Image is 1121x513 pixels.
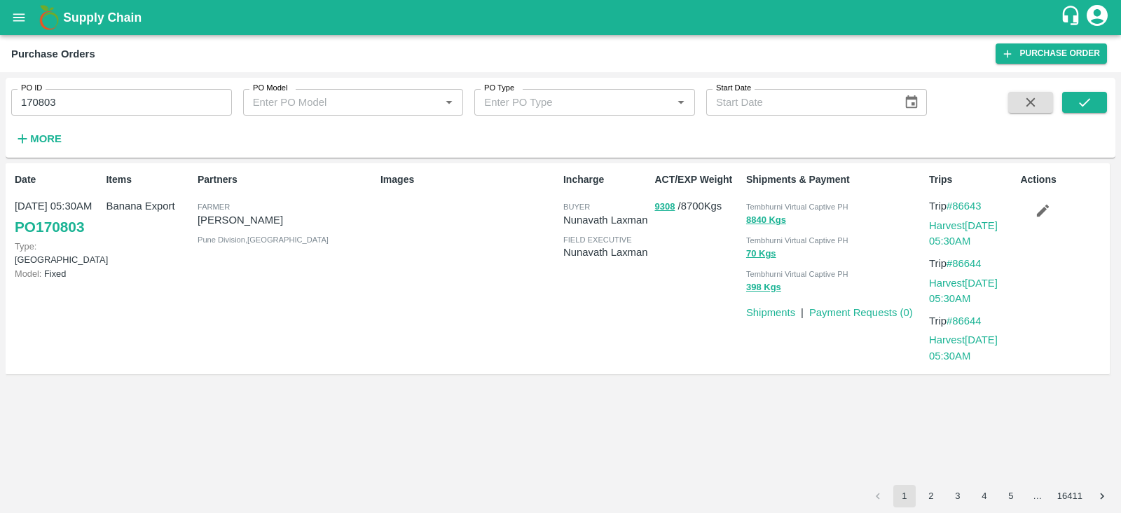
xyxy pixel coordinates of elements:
strong: More [30,133,62,144]
input: Enter PO ID [11,89,232,116]
button: Open [440,93,458,111]
p: ACT/EXP Weight [654,172,740,187]
p: Nunavath Laxman [563,212,649,228]
p: Fixed [15,267,100,280]
input: Enter PO Model [247,93,418,111]
a: #86644 [947,258,982,269]
div: | [795,299,804,320]
p: Banana Export [106,198,191,214]
div: … [1026,490,1049,503]
p: Items [106,172,191,187]
a: Harvest[DATE] 05:30AM [929,220,998,247]
p: [DATE] 05:30AM [15,198,100,214]
span: Tembhurni Virtual Captive PH [746,236,848,245]
p: Partners [198,172,375,187]
div: customer-support [1060,5,1085,30]
p: Trip [929,313,1015,329]
p: [GEOGRAPHIC_DATA] [15,240,100,266]
p: Shipments & Payment [746,172,923,187]
label: PO Model [253,83,288,94]
p: Date [15,172,100,187]
button: open drawer [3,1,35,34]
p: Incharge [563,172,649,187]
p: Images [380,172,558,187]
button: Go to next page [1091,485,1113,507]
a: #86643 [947,200,982,212]
label: PO Type [484,83,514,94]
span: Farmer [198,203,230,211]
button: Go to page 4 [973,485,996,507]
div: Purchase Orders [11,45,95,63]
p: Trips [929,172,1015,187]
p: Trip [929,198,1015,214]
p: Nunavath Laxman [563,245,649,260]
label: PO ID [21,83,42,94]
button: Go to page 5 [1000,485,1022,507]
span: Type: [15,241,36,252]
button: Go to page 2 [920,485,942,507]
button: Go to page 16411 [1053,485,1087,507]
a: Harvest[DATE] 05:30AM [929,334,998,361]
a: PO170803 [15,214,84,240]
a: Shipments [746,307,795,318]
a: Purchase Order [996,43,1107,64]
button: 70 Kgs [746,246,776,262]
img: logo [35,4,63,32]
a: #86644 [947,315,982,327]
a: Harvest[DATE] 05:30AM [929,278,998,304]
span: Tembhurni Virtual Captive PH [746,203,848,211]
button: Choose date [898,89,925,116]
a: Payment Requests (0) [809,307,913,318]
input: Enter PO Type [479,93,649,111]
button: 398 Kgs [746,280,781,296]
button: More [11,127,65,151]
p: / 8700 Kgs [654,198,740,214]
span: Pune Division , [GEOGRAPHIC_DATA] [198,235,329,244]
p: [PERSON_NAME] [198,212,375,228]
a: Supply Chain [63,8,1060,27]
div: account of current user [1085,3,1110,32]
span: buyer [563,203,590,211]
button: Go to page 3 [947,485,969,507]
span: field executive [563,235,632,244]
nav: pagination navigation [865,485,1115,507]
p: Actions [1020,172,1106,187]
input: Start Date [706,89,893,116]
b: Supply Chain [63,11,142,25]
p: Trip [929,256,1015,271]
label: Start Date [716,83,751,94]
button: Open [672,93,690,111]
button: 8840 Kgs [746,212,786,228]
span: Tembhurni Virtual Captive PH [746,270,848,278]
button: 9308 [654,199,675,215]
button: page 1 [893,485,916,507]
span: Model: [15,268,41,279]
